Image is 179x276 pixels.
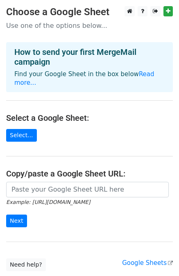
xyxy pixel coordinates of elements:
[14,70,154,86] a: Read more...
[6,129,37,142] a: Select...
[6,6,173,18] h3: Choose a Google Sheet
[6,21,173,30] p: Use one of the options below...
[6,215,27,227] input: Next
[6,113,173,123] h4: Select a Google Sheet:
[6,182,169,197] input: Paste your Google Sheet URL here
[6,169,173,179] h4: Copy/paste a Google Sheet URL:
[6,258,46,271] a: Need help?
[14,47,165,67] h4: How to send your first MergeMail campaign
[122,259,173,267] a: Google Sheets
[6,199,90,205] small: Example: [URL][DOMAIN_NAME]
[14,70,165,87] p: Find your Google Sheet in the box below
